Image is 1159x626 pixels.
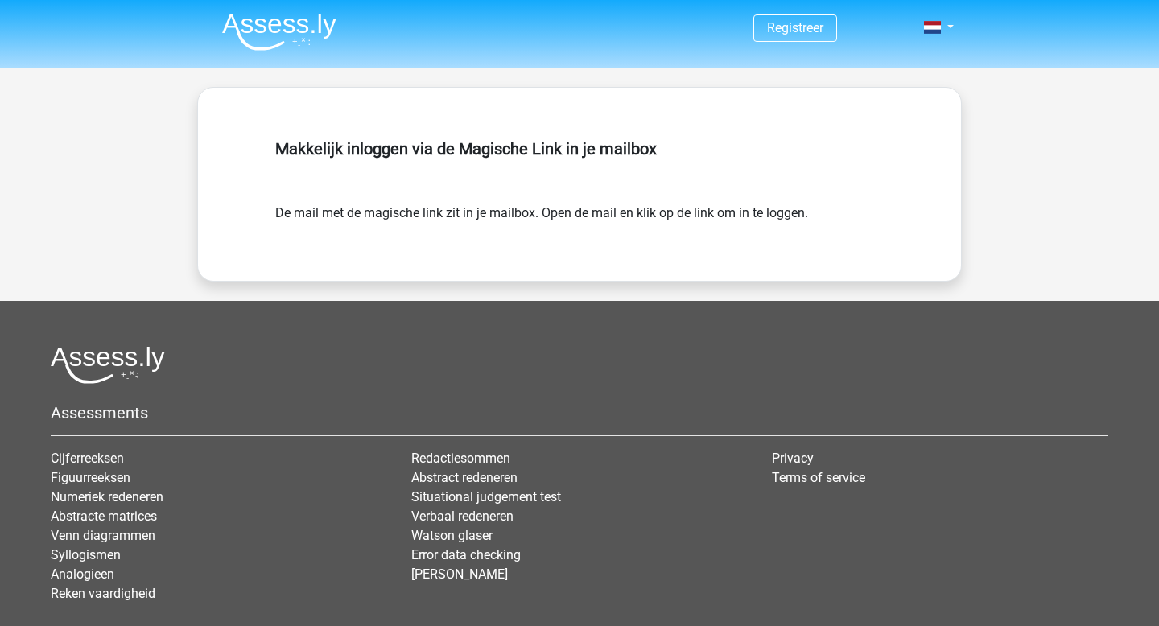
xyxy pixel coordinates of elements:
a: Terms of service [772,470,865,485]
a: Situational judgement test [411,489,561,505]
a: Redactiesommen [411,451,510,466]
a: Venn diagrammen [51,528,155,543]
a: Abstract redeneren [411,470,518,485]
a: Figuurreeksen [51,470,130,485]
a: Error data checking [411,547,521,562]
a: Watson glaser [411,528,493,543]
h5: Makkelijk inloggen via de Magische Link in je mailbox [275,139,884,159]
a: Reken vaardigheid [51,586,155,601]
a: Verbaal redeneren [411,509,514,524]
a: Registreer [767,20,823,35]
img: Assessly logo [51,346,165,384]
a: Cijferreeksen [51,451,124,466]
img: Assessly [222,13,336,51]
form: De mail met de magische link zit in je mailbox. Open de mail en klik op de link om in te loggen. [275,204,884,223]
a: [PERSON_NAME] [411,566,508,582]
a: Numeriek redeneren [51,489,163,505]
a: Syllogismen [51,547,121,562]
a: Abstracte matrices [51,509,157,524]
a: Analogieen [51,566,114,582]
h5: Assessments [51,403,1108,422]
a: Privacy [772,451,814,466]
